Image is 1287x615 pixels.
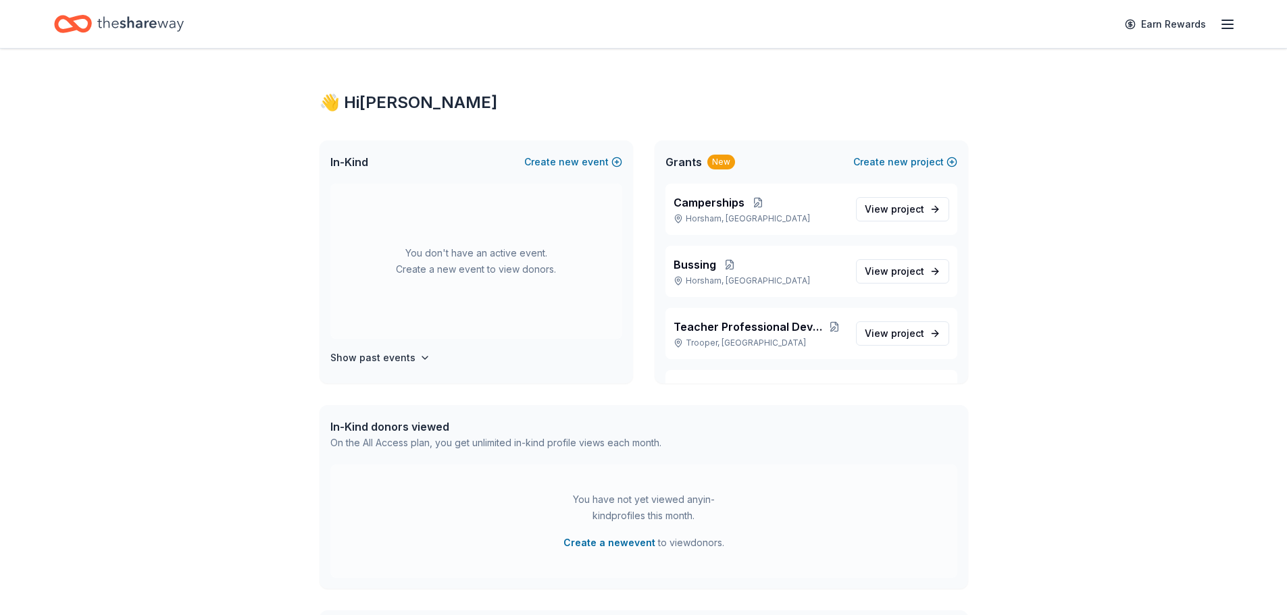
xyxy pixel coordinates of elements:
span: In-Kind [330,154,368,170]
p: Horsham, [GEOGRAPHIC_DATA] [674,275,845,286]
button: Show past events [330,350,430,366]
h4: Show past events [330,350,415,366]
p: Trooper, [GEOGRAPHIC_DATA] [674,338,845,348]
div: You don't have an active event. Create a new event to view donors. [330,184,622,339]
div: You have not yet viewed any in-kind profiles this month. [559,491,728,524]
div: In-Kind donors viewed [330,419,661,435]
span: to view donors . [563,535,724,551]
span: View [865,325,924,342]
a: View project [856,259,949,284]
a: Home [54,8,184,40]
span: Camperships [674,194,745,211]
span: View [865,263,924,279]
div: 👋 Hi [PERSON_NAME] [320,92,968,113]
button: Createnewproject [853,154,957,170]
span: new [888,154,908,170]
div: New [707,155,735,169]
button: Create a newevent [563,535,655,551]
span: Grants [665,154,702,170]
p: Horsham, [GEOGRAPHIC_DATA] [674,213,845,224]
span: View [865,201,924,217]
span: Bussing [674,257,716,273]
span: Youth Enrichment [674,381,768,397]
span: project [891,327,924,339]
span: project [891,203,924,215]
div: On the All Access plan, you get unlimited in-kind profile views each month. [330,435,661,451]
a: View project [856,321,949,346]
a: Earn Rewards [1117,12,1214,36]
span: Teacher Professional Development [674,319,824,335]
span: new [559,154,579,170]
a: View project [856,197,949,221]
span: project [891,265,924,277]
button: Createnewevent [524,154,622,170]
